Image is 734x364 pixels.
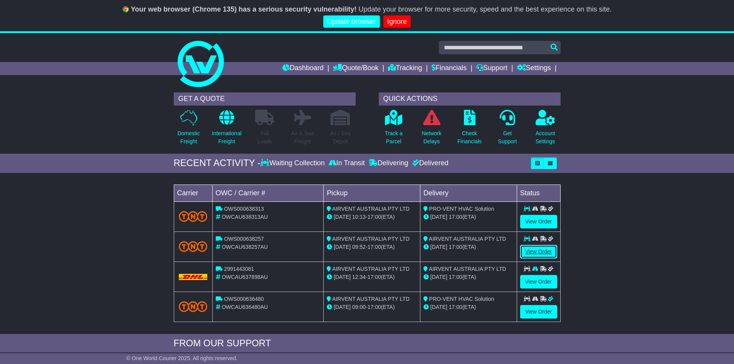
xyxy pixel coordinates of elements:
span: 17:00 [449,304,462,310]
a: Quote/Book [333,62,378,75]
p: Network Delays [422,129,441,146]
span: [DATE] [334,304,351,310]
a: CheckFinancials [457,109,482,150]
p: Account Settings [536,129,555,146]
div: - (ETA) [327,213,417,221]
p: Track a Parcel [385,129,403,146]
span: [DATE] [430,214,447,220]
a: AccountSettings [535,109,556,150]
span: 10:13 [352,214,366,220]
div: RECENT ACTIVITY - [174,158,261,169]
span: 17:00 [449,214,462,220]
div: (ETA) [423,273,514,281]
span: [DATE] [430,274,447,280]
span: AIRVENT AUSTRALIA PTY LTD [429,266,506,272]
div: Delivering [367,159,410,168]
div: (ETA) [423,303,514,311]
a: View Order [520,215,557,228]
span: [DATE] [430,244,447,250]
span: [DATE] [334,244,351,250]
span: OWS000638257 [224,236,264,242]
a: Settings [517,62,551,75]
img: DHL.png [179,274,208,280]
span: [DATE] [430,304,447,310]
span: 2991443081 [224,266,254,272]
span: 09:00 [352,304,366,310]
div: - (ETA) [327,273,417,281]
span: OWS000636480 [224,296,264,302]
span: 17:00 [449,244,462,250]
p: Air & Sea Freight [291,129,314,146]
span: OWCAU638257AU [222,244,268,250]
a: Financials [432,62,467,75]
div: - (ETA) [327,243,417,251]
span: AIRVENT AUSTRALIA PTY LTD [332,266,409,272]
div: (ETA) [423,243,514,251]
div: QUICK ACTIONS [379,92,561,106]
a: View Order [520,275,557,289]
span: OWCAU637898AU [222,274,268,280]
span: [DATE] [334,274,351,280]
a: Support [476,62,507,75]
div: FROM OUR SUPPORT [174,338,561,349]
span: OWS000638313 [224,206,264,212]
p: Domestic Freight [177,129,200,146]
div: - (ETA) [327,303,417,311]
a: InternationalFreight [212,109,242,150]
span: 12:34 [352,274,366,280]
span: 17:00 [449,274,462,280]
p: Full Loads [255,129,274,146]
div: Delivered [410,159,448,168]
div: Waiting Collection [260,159,326,168]
p: Get Support [498,129,517,146]
td: Status [517,185,560,201]
td: Pickup [324,185,420,201]
p: Check Financials [457,129,482,146]
a: GetSupport [497,109,517,150]
td: OWC / Carrier # [212,185,324,201]
a: NetworkDelays [421,109,442,150]
span: AIRVENT AUSTRALIA PTY LTD [332,296,409,302]
span: OWCAU636480AU [222,304,268,310]
span: AIRVENT AUSTRALIA PTY LTD [429,236,506,242]
span: OWCAU638313AU [222,214,268,220]
td: Delivery [420,185,517,201]
span: AIRVENT AUSTRALIA PTY LTD [332,206,409,212]
div: GET A QUOTE [174,92,356,106]
span: © One World Courier 2025. All rights reserved. [126,355,238,361]
a: View Order [520,305,557,319]
img: TNT_Domestic.png [179,241,208,252]
span: PRO-VENT HVAC Solution [429,296,494,302]
img: TNT_Domestic.png [179,211,208,221]
span: AIRVENT AUSTRALIA PTY LTD [332,236,409,242]
span: 17:00 [368,244,381,250]
b: Your web browser (Chrome 135) has a serious security vulnerability! [131,5,357,13]
a: Update browser [323,15,380,28]
a: Ignore [383,15,411,28]
a: Tracking [388,62,422,75]
td: Carrier [174,185,212,201]
div: (ETA) [423,213,514,221]
span: 09:52 [352,244,366,250]
p: International Freight [212,129,242,146]
span: Update your browser for more security, speed and the best experience on this site. [358,5,611,13]
span: PRO-VENT HVAC Solution [429,206,494,212]
span: 17:00 [368,214,381,220]
span: [DATE] [334,214,351,220]
div: In Transit [327,159,367,168]
a: Track aParcel [385,109,403,150]
p: Air / Sea Depot [330,129,351,146]
span: 17:00 [368,274,381,280]
a: Dashboard [282,62,324,75]
a: DomesticFreight [177,109,200,150]
a: View Order [520,245,557,258]
span: 17:00 [368,304,381,310]
img: TNT_Domestic.png [179,301,208,312]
